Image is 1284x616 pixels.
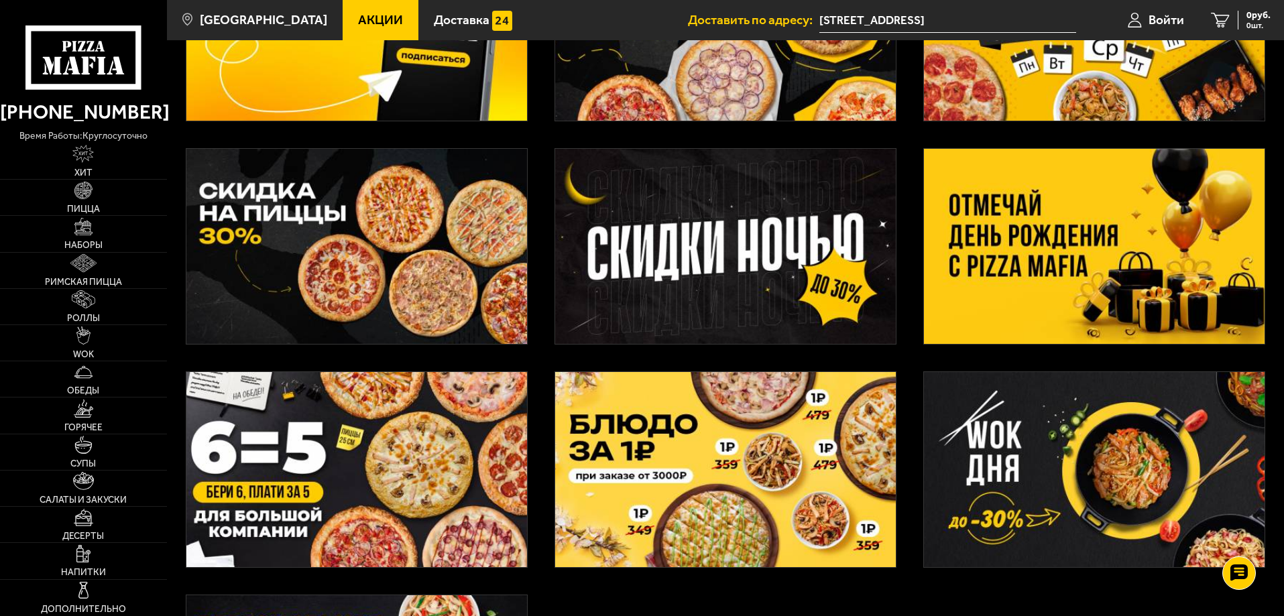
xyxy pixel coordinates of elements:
[358,13,403,26] span: Акции
[41,605,126,614] span: Дополнительно
[64,423,103,432] span: Горячее
[819,8,1076,33] input: Ваш адрес доставки
[62,532,104,541] span: Десерты
[74,168,93,178] span: Хит
[70,459,96,469] span: Супы
[67,386,99,395] span: Обеды
[1246,11,1271,20] span: 0 руб.
[1149,13,1184,26] span: Войти
[67,314,100,323] span: Роллы
[819,8,1076,33] span: Санкт-Петербург, Двинская улица, 3
[40,495,127,505] span: Салаты и закуски
[45,278,122,287] span: Римская пицца
[434,13,489,26] span: Доставка
[1246,21,1271,29] span: 0 шт.
[492,11,512,31] img: 15daf4d41897b9f0e9f617042186c801.svg
[64,241,103,250] span: Наборы
[688,13,819,26] span: Доставить по адресу:
[67,204,100,214] span: Пицца
[61,568,106,577] span: Напитки
[200,13,327,26] span: [GEOGRAPHIC_DATA]
[73,350,94,359] span: WOK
